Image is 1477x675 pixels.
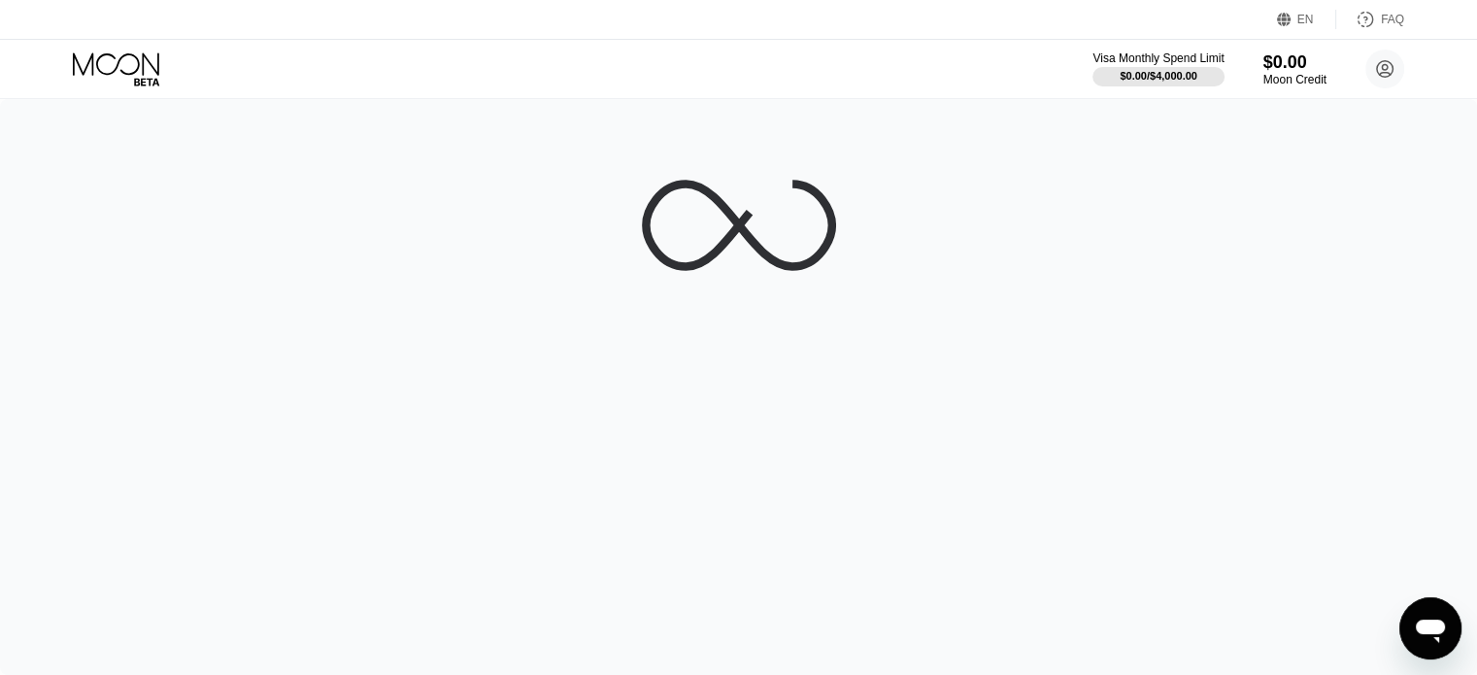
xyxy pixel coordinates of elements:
div: Moon Credit [1263,73,1326,86]
div: Visa Monthly Spend Limit$0.00/$4,000.00 [1092,51,1224,86]
div: EN [1297,13,1314,26]
div: EN [1277,10,1336,29]
div: FAQ [1336,10,1404,29]
iframe: Кнопка, открывающая окно обмена сообщениями; идет разговор [1399,597,1461,659]
div: Visa Monthly Spend Limit [1092,51,1224,65]
div: FAQ [1381,13,1404,26]
div: $0.00 [1263,52,1326,73]
div: $0.00 / $4,000.00 [1120,70,1197,82]
div: $0.00Moon Credit [1263,52,1326,86]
